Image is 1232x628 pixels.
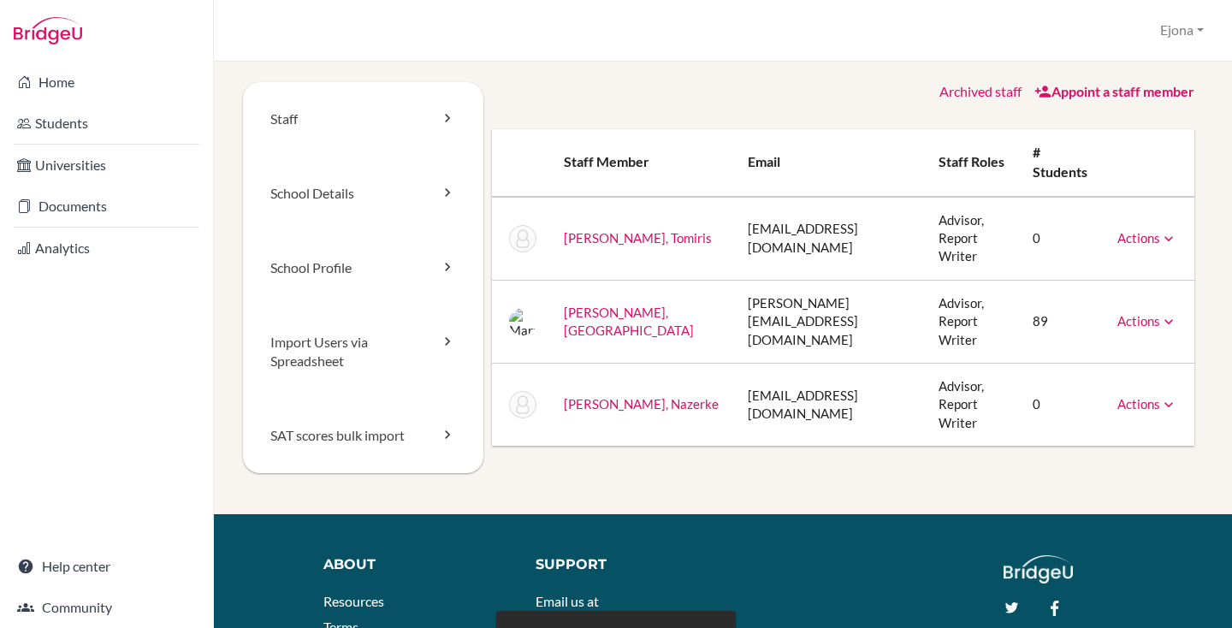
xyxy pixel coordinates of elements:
td: 89 [1019,280,1104,363]
img: Nazerke Omarova [509,391,536,418]
a: Documents [3,189,210,223]
a: Analytics [3,231,210,265]
a: Staff [243,82,483,157]
td: [EMAIL_ADDRESS][DOMAIN_NAME] [734,364,925,447]
a: School Details [243,157,483,231]
a: Appoint a staff member [1034,83,1194,99]
a: Resources [323,593,384,609]
a: Actions [1117,396,1177,412]
td: 0 [1019,197,1104,281]
img: logo_white@2x-f4f0deed5e89b7ecb1c2cc34c3e3d731f90f0f143d5ea2071677605dd97b5244.png [1004,555,1073,584]
a: Home [3,65,210,99]
th: # students [1019,129,1104,197]
a: [PERSON_NAME], [GEOGRAPHIC_DATA] [564,305,694,338]
a: Actions [1117,313,1177,329]
th: Staff roles [925,129,1019,197]
td: Advisor, Report Writer [925,364,1019,447]
td: [EMAIL_ADDRESS][DOMAIN_NAME] [734,197,925,281]
th: Staff member [550,129,735,197]
td: [PERSON_NAME][EMAIL_ADDRESS][DOMAIN_NAME] [734,280,925,363]
a: Actions [1117,230,1177,246]
a: [PERSON_NAME], Tomiris [564,230,712,246]
img: Tomiris Bagdatova [509,225,536,252]
button: Ejona [1152,15,1211,46]
div: About [323,555,511,575]
a: Help center [3,549,210,584]
img: Bridge-U [14,17,82,44]
a: Universities [3,148,210,182]
td: Advisor, Report Writer [925,197,1019,281]
a: [PERSON_NAME], Nazerke [564,396,719,412]
a: School Profile [243,231,483,305]
th: Email [734,129,925,197]
td: Advisor, Report Writer [925,280,1019,363]
a: SAT scores bulk import [243,399,483,473]
a: Community [3,590,210,625]
td: 0 [1019,364,1104,447]
img: Marzhan Kistaubayeva [509,308,536,335]
a: Import Users via Spreadsheet [243,305,483,400]
div: Support [536,555,710,575]
a: Archived staff [939,83,1022,99]
a: Students [3,106,210,140]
